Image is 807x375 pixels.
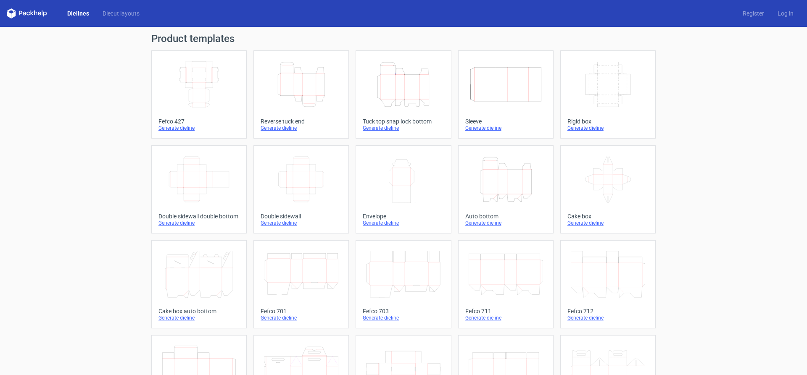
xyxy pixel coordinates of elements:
[261,308,342,315] div: Fefco 701
[567,315,649,321] div: Generate dieline
[261,315,342,321] div: Generate dieline
[151,240,247,328] a: Cake box auto bottomGenerate dieline
[158,220,240,226] div: Generate dieline
[261,118,342,125] div: Reverse tuck end
[465,125,546,131] div: Generate dieline
[736,9,771,18] a: Register
[458,145,554,233] a: Auto bottomGenerate dieline
[261,220,342,226] div: Generate dieline
[363,125,444,131] div: Generate dieline
[363,220,444,226] div: Generate dieline
[560,240,656,328] a: Fefco 712Generate dieline
[560,50,656,139] a: Rigid boxGenerate dieline
[567,125,649,131] div: Generate dieline
[567,213,649,220] div: Cake box
[458,50,554,139] a: SleeveGenerate dieline
[560,145,656,233] a: Cake boxGenerate dieline
[363,118,444,125] div: Tuck top snap lock bottom
[158,125,240,131] div: Generate dieline
[158,118,240,125] div: Fefco 427
[158,213,240,220] div: Double sidewall double bottom
[253,240,349,328] a: Fefco 701Generate dieline
[158,315,240,321] div: Generate dieline
[151,145,247,233] a: Double sidewall double bottomGenerate dieline
[253,50,349,139] a: Reverse tuck endGenerate dieline
[253,145,349,233] a: Double sidewallGenerate dieline
[356,50,451,139] a: Tuck top snap lock bottomGenerate dieline
[465,315,546,321] div: Generate dieline
[363,315,444,321] div: Generate dieline
[771,9,800,18] a: Log in
[356,145,451,233] a: EnvelopeGenerate dieline
[356,240,451,328] a: Fefco 703Generate dieline
[61,9,96,18] a: Dielines
[261,125,342,131] div: Generate dieline
[567,308,649,315] div: Fefco 712
[465,213,546,220] div: Auto bottom
[363,213,444,220] div: Envelope
[261,213,342,220] div: Double sidewall
[151,50,247,139] a: Fefco 427Generate dieline
[567,118,649,125] div: Rigid box
[465,308,546,315] div: Fefco 711
[458,240,554,328] a: Fefco 711Generate dieline
[158,308,240,315] div: Cake box auto bottom
[567,220,649,226] div: Generate dieline
[151,34,656,44] h1: Product templates
[96,9,146,18] a: Diecut layouts
[465,118,546,125] div: Sleeve
[363,308,444,315] div: Fefco 703
[465,220,546,226] div: Generate dieline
